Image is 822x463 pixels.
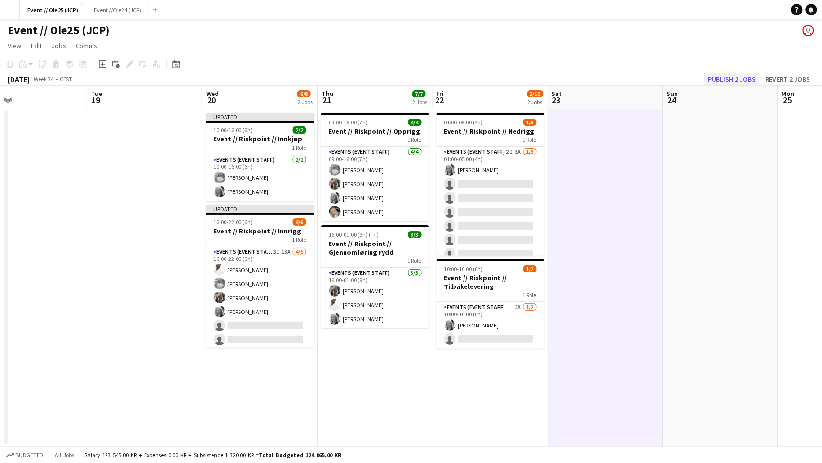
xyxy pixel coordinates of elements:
[523,291,537,299] span: 1 Role
[292,236,306,243] span: 1 Role
[550,95,562,106] span: 23
[259,451,341,459] span: Total Budgeted 124 865.00 KR
[8,23,110,38] h1: Event // Ole25 (JCP)
[293,218,306,226] span: 4/6
[762,73,814,85] button: Revert 2 jobs
[444,265,483,272] span: 10:00-16:00 (6h)
[552,89,562,98] span: Sat
[206,154,314,201] app-card-role: Events (Event Staff)2/210:00-16:00 (6h)[PERSON_NAME][PERSON_NAME]
[52,41,66,50] span: Jobs
[667,89,678,98] span: Sun
[206,205,314,348] app-job-card: Updated16:00-22:00 (6h)4/6Event // Riskpoint // Innrigg1 RoleEvents (Event Staff)3I13A4/616:00-22...
[321,89,333,98] span: Thu
[60,75,72,82] div: CEST
[665,95,678,106] span: 24
[523,265,537,272] span: 1/2
[297,90,311,97] span: 6/8
[435,95,444,106] span: 22
[48,40,70,52] a: Jobs
[15,452,43,459] span: Budgeted
[437,113,544,256] app-job-card: 01:00-05:00 (4h)1/8Event // Riskpoint // Nedrigg1 RoleEvents (Event Staff)2I3A1/801:00-05:00 (4h)...
[90,95,102,106] span: 19
[408,257,422,264] span: 1 Role
[437,89,444,98] span: Fri
[320,95,333,106] span: 21
[84,451,341,459] div: Salary 123 545.00 KR + Expenses 0.00 KR + Subsistence 1 320.00 KR =
[413,98,428,106] div: 2 Jobs
[329,119,368,126] span: 09:00-16:00 (7h)
[803,25,814,36] app-user-avatar: Ole Rise
[437,259,544,349] app-job-card: 10:00-16:00 (6h)1/2Event // Riskpoint // Tilbakelevering1 RoleEvents (Event Staff)2A1/210:00-16:0...
[444,119,483,126] span: 01:00-05:00 (4h)
[8,74,30,84] div: [DATE]
[412,90,426,97] span: 7/7
[321,113,429,221] app-job-card: 09:00-16:00 (7h)4/4Event // Riskpoint // Opprigg1 RoleEvents (Event Staff)4/409:00-16:00 (7h)[PER...
[437,273,544,291] h3: Event // Riskpoint // Tilbakelevering
[408,119,422,126] span: 4/4
[408,231,422,238] span: 3/3
[437,147,544,277] app-card-role: Events (Event Staff)2I3A1/801:00-05:00 (4h)[PERSON_NAME]
[437,302,544,349] app-card-role: Events (Event Staff)2A1/210:00-16:00 (6h)[PERSON_NAME]
[523,136,537,143] span: 1 Role
[31,41,42,50] span: Edit
[20,0,86,19] button: Event // Ole25 (JCP)
[214,126,253,134] span: 10:00-16:00 (6h)
[782,89,795,98] span: Mon
[321,239,429,257] h3: Event // Riskpoint // Gjennomføring rydd
[53,451,76,459] span: All jobs
[523,119,537,126] span: 1/8
[293,126,306,134] span: 2/2
[206,246,314,349] app-card-role: Events (Event Staff)3I13A4/616:00-22:00 (6h)[PERSON_NAME][PERSON_NAME][PERSON_NAME][PERSON_NAME]
[72,40,101,52] a: Comms
[527,90,544,97] span: 2/10
[205,95,219,106] span: 20
[321,147,429,221] app-card-role: Events (Event Staff)4/409:00-16:00 (7h)[PERSON_NAME][PERSON_NAME][PERSON_NAME][PERSON_NAME]
[329,231,379,238] span: 16:00-01:00 (9h) (Fri)
[292,144,306,151] span: 1 Role
[321,225,429,328] app-job-card: 16:00-01:00 (9h) (Fri)3/3Event // Riskpoint // Gjennomføring rydd1 RoleEvents (Event Staff)3/316:...
[8,41,21,50] span: View
[206,89,219,98] span: Wed
[528,98,543,106] div: 2 Jobs
[91,89,102,98] span: Tue
[76,41,97,50] span: Comms
[206,135,314,143] h3: Event // Riskpoint // Innkjøp
[206,113,314,201] app-job-card: Updated10:00-16:00 (6h)2/2Event // Riskpoint // Innkjøp1 RoleEvents (Event Staff)2/210:00-16:00 (...
[27,40,46,52] a: Edit
[704,73,760,85] button: Publish 2 jobs
[86,0,149,19] button: Event //Ole24 (JCP)
[32,75,56,82] span: Week 34
[5,450,45,461] button: Budgeted
[206,113,314,121] div: Updated
[437,127,544,136] h3: Event // Riskpoint // Nedrigg
[321,127,429,136] h3: Event // Riskpoint // Opprigg
[4,40,25,52] a: View
[321,268,429,328] app-card-role: Events (Event Staff)3/316:00-01:00 (9h)[PERSON_NAME][PERSON_NAME][PERSON_NAME]
[781,95,795,106] span: 25
[214,218,253,226] span: 16:00-22:00 (6h)
[206,227,314,235] h3: Event // Riskpoint // Innrigg
[206,205,314,213] div: Updated
[408,136,422,143] span: 1 Role
[298,98,313,106] div: 2 Jobs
